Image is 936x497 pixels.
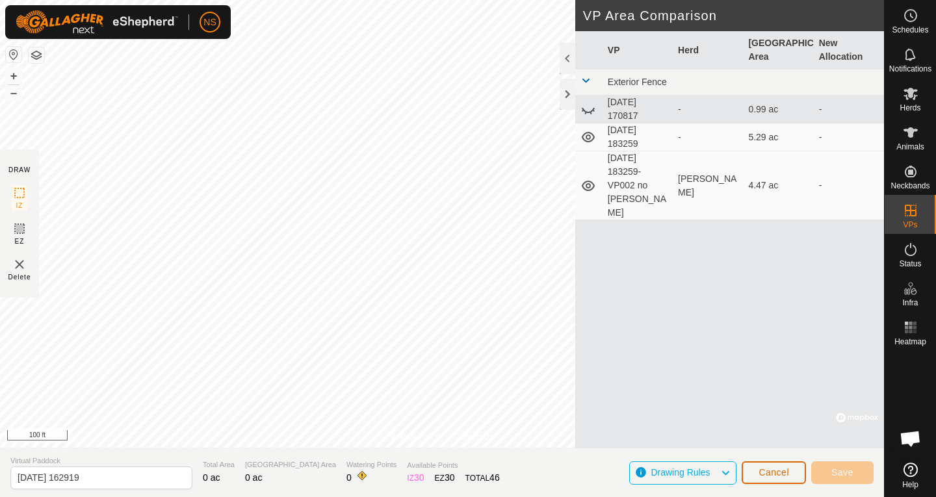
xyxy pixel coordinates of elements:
span: Neckbands [890,182,929,190]
th: New Allocation [814,31,884,70]
th: VP [603,31,673,70]
span: Delete [8,272,31,282]
span: Help [902,481,918,489]
span: 0 ac [203,472,220,483]
td: [DATE] 170817 [603,96,673,123]
span: Available Points [407,460,499,471]
span: Exterior Fence [608,77,667,87]
span: 0 [346,472,352,483]
span: Total Area [203,459,235,470]
span: 30 [414,472,424,483]
span: [GEOGRAPHIC_DATA] Area [245,459,336,470]
a: Privacy Policy [391,431,439,442]
div: IZ [407,471,424,485]
div: [PERSON_NAME] [678,172,738,199]
span: Notifications [889,65,931,73]
td: 0.99 ac [743,96,813,123]
th: Herd [673,31,743,70]
span: 0 ac [245,472,262,483]
span: Schedules [892,26,928,34]
span: Save [831,467,853,478]
span: Heatmap [894,338,926,346]
button: – [6,85,21,101]
img: Gallagher Logo [16,10,178,34]
h2: VP Area Comparison [583,8,884,23]
button: Map Layers [29,47,44,63]
a: Help [885,457,936,494]
td: [DATE] 183259 [603,123,673,151]
span: Virtual Paddock [10,455,192,466]
td: - [814,151,884,220]
button: Save [811,461,874,484]
td: - [814,123,884,151]
div: TOTAL [465,471,500,485]
span: Herds [900,104,920,112]
div: DRAW [8,165,31,175]
button: Reset Map [6,47,21,62]
td: 5.29 ac [743,123,813,151]
span: Infra [902,299,918,307]
div: Open chat [891,419,930,458]
span: 46 [489,472,500,483]
span: Cancel [759,467,789,478]
div: - [678,103,738,116]
span: Animals [896,143,924,151]
span: Watering Points [346,459,396,470]
span: 30 [445,472,455,483]
div: - [678,131,738,144]
td: - [814,96,884,123]
button: Cancel [742,461,806,484]
span: EZ [15,236,25,246]
div: EZ [435,471,455,485]
span: Status [899,260,921,268]
span: NS [203,16,216,29]
span: Drawing Rules [651,467,710,478]
span: IZ [16,201,23,210]
a: Contact Us [455,431,493,442]
img: VP [12,257,27,272]
td: [DATE] 183259-VP002 no [PERSON_NAME] [603,151,673,220]
span: VPs [903,221,917,229]
button: + [6,68,21,84]
th: [GEOGRAPHIC_DATA] Area [743,31,813,70]
td: 4.47 ac [743,151,813,220]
